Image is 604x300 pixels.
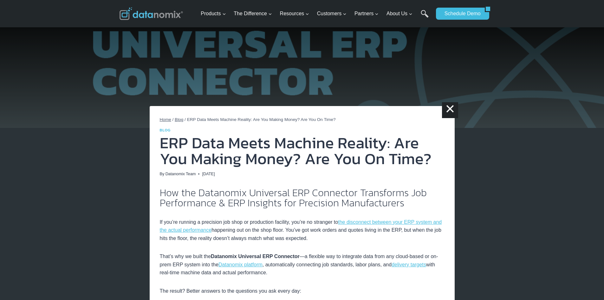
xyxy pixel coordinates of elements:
[198,3,433,24] nav: Primary Navigation
[160,116,445,123] nav: Breadcrumbs
[386,10,412,18] span: About Us
[166,171,196,176] a: Datanomix Team
[442,102,458,118] a: ×
[317,10,347,18] span: Customers
[354,10,379,18] span: Partners
[436,8,485,20] a: Schedule Demo
[172,117,174,122] span: /
[160,188,445,208] h2: How the Datanomix Universal ERP Connector Transforms Job Performance & ERP Insights for Precision...
[234,10,272,18] span: The Difference
[120,7,183,20] img: Datanomix
[160,135,445,167] h1: ERP Data Meets Machine Reality: Are You Making Money? Are You On Time?
[160,218,445,243] p: If you’re running a precision job shop or production facility, you’re no stranger to happening ou...
[160,128,171,132] a: Blog
[175,117,183,122] a: Blog
[187,117,336,122] span: ERP Data Meets Machine Reality: Are You Making Money? Are You On Time?
[421,10,429,24] a: Search
[280,10,309,18] span: Resources
[201,10,226,18] span: Products
[185,117,186,122] span: /
[160,171,165,177] span: By
[202,171,215,177] time: [DATE]
[160,117,171,122] a: Home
